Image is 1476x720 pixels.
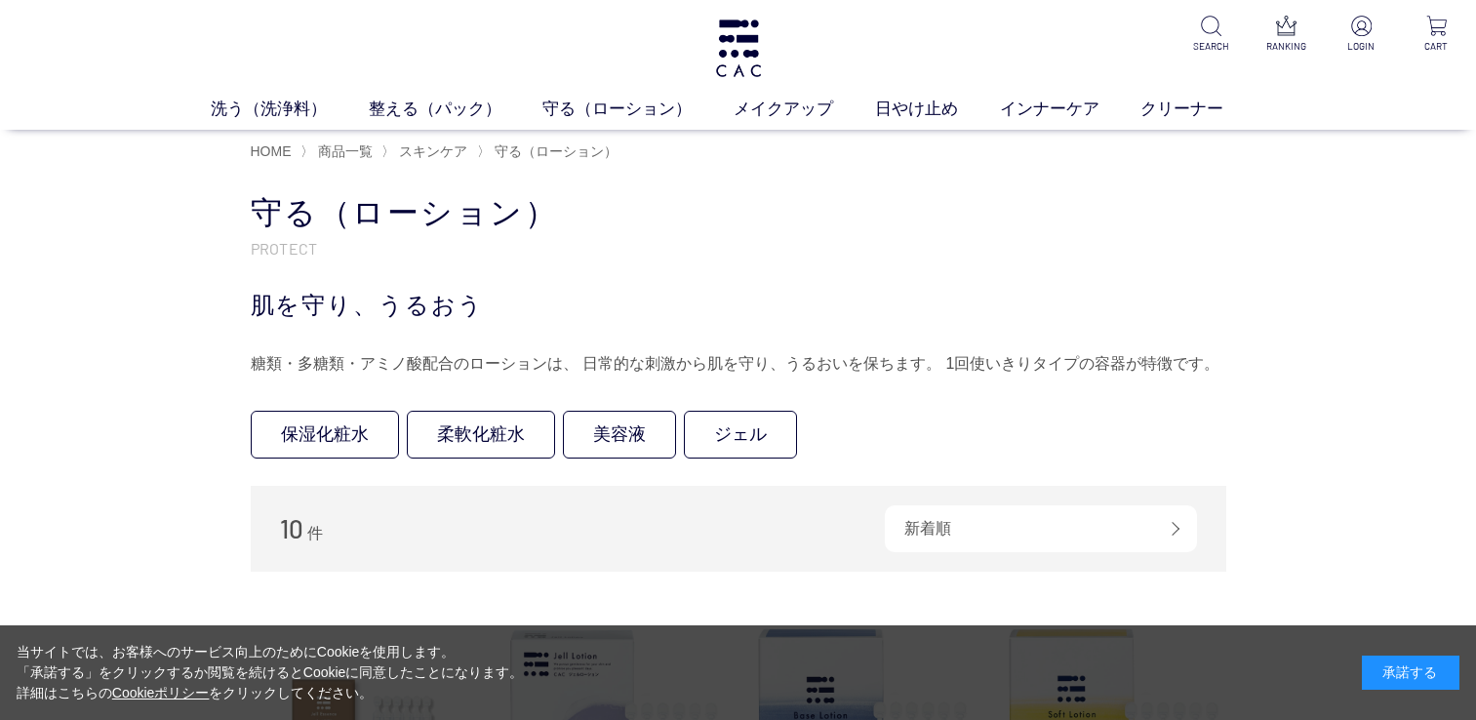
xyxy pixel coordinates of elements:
a: SEARCH [1187,16,1235,54]
p: SEARCH [1187,39,1235,54]
a: 洗う（洗浄料） [211,97,369,122]
a: Cookieポリシー [112,685,210,700]
a: ジェル [684,411,797,459]
a: クリーナー [1140,97,1265,122]
a: LOGIN [1337,16,1385,54]
div: 新着順 [885,505,1197,552]
img: logo [713,20,764,77]
a: 商品一覧 [314,143,373,159]
span: 件 [307,525,323,541]
div: 肌を守り、うるおう [251,288,1226,323]
span: スキンケア [399,143,467,159]
a: 保湿化粧水 [251,411,399,459]
a: 柔軟化粧水 [407,411,555,459]
p: CART [1413,39,1460,54]
a: メイクアップ [734,97,875,122]
p: LOGIN [1337,39,1385,54]
span: 商品一覧 [318,143,373,159]
a: CART [1413,16,1460,54]
a: 整える（パック） [369,97,543,122]
a: 守る（ローション） [542,97,734,122]
a: HOME [251,143,292,159]
li: 〉 [300,142,378,161]
a: スキンケア [395,143,467,159]
div: 承諾する [1362,656,1459,690]
a: インナーケア [1000,97,1141,122]
div: 糖類・多糖類・アミノ酸配合のローションは、 日常的な刺激から肌を守り、うるおいを保ちます。 1回使いきりタイプの容器が特徴です。 [251,348,1226,380]
p: RANKING [1262,39,1310,54]
h1: 守る（ローション） [251,192,1226,234]
div: 当サイトでは、お客様へのサービス向上のためにCookieを使用します。 「承諾する」をクリックするか閲覧を続けるとCookieに同意したことになります。 詳細はこちらの をクリックしてください。 [17,642,524,703]
a: 日やけ止め [875,97,1000,122]
p: PROTECT [251,238,1226,259]
li: 〉 [381,142,472,161]
a: RANKING [1262,16,1310,54]
span: 守る（ローション） [495,143,618,159]
li: 〉 [477,142,622,161]
a: 守る（ローション） [491,143,618,159]
a: 美容液 [563,411,676,459]
span: 10 [280,513,303,543]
